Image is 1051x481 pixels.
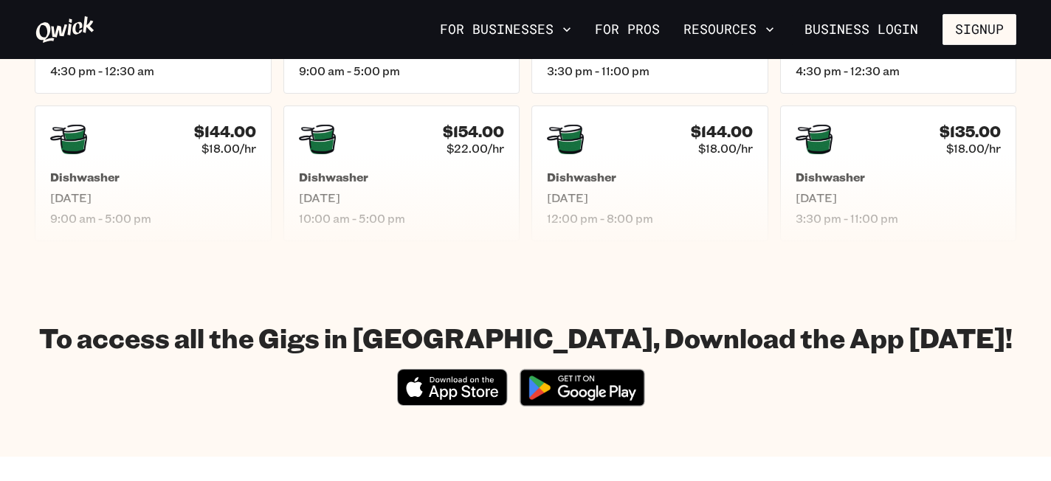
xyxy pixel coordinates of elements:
span: [DATE] [547,190,753,205]
h4: $144.00 [194,122,256,141]
a: Download on the App Store [397,393,508,409]
span: 9:00 am - 5:00 pm [299,63,505,78]
span: [DATE] [796,190,1002,205]
a: $144.00$18.00/hrDishwasher[DATE]9:00 am - 5:00 pm [35,105,272,241]
button: For Businesses [434,17,577,42]
img: Get it on Google Play [511,360,654,415]
button: Resources [678,17,780,42]
span: [DATE] [50,190,256,205]
h5: Dishwasher [796,170,1002,184]
span: [DATE] [299,190,505,205]
span: 10:00 am - 5:00 pm [299,211,505,226]
a: $144.00$18.00/hrDishwasher[DATE]12:00 pm - 8:00 pm [531,105,768,241]
h5: Dishwasher [50,170,256,184]
h4: $154.00 [443,122,504,141]
span: 9:00 am - 5:00 pm [50,211,256,226]
h5: Dishwasher [547,170,753,184]
span: 3:30 pm - 11:00 pm [796,211,1002,226]
a: $135.00$18.00/hrDishwasher[DATE]3:30 pm - 11:00 pm [780,105,1017,241]
span: $18.00/hr [698,141,753,156]
h4: $135.00 [940,122,1001,141]
span: $18.00/hr [201,141,256,156]
span: $18.00/hr [946,141,1001,156]
span: $22.00/hr [447,141,504,156]
h4: $144.00 [691,122,753,141]
span: 12:00 pm - 8:00 pm [547,211,753,226]
h1: To access all the Gigs in [GEOGRAPHIC_DATA], Download the App [DATE]! [39,321,1013,354]
span: 3:30 pm - 11:00 pm [547,63,753,78]
a: $154.00$22.00/hrDishwasher[DATE]10:00 am - 5:00 pm [283,105,520,241]
h5: Dishwasher [299,170,505,184]
button: Signup [943,14,1016,45]
span: 4:30 pm - 12:30 am [796,63,1002,78]
a: For Pros [589,17,666,42]
a: Business Login [792,14,931,45]
span: 4:30 pm - 12:30 am [50,63,256,78]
